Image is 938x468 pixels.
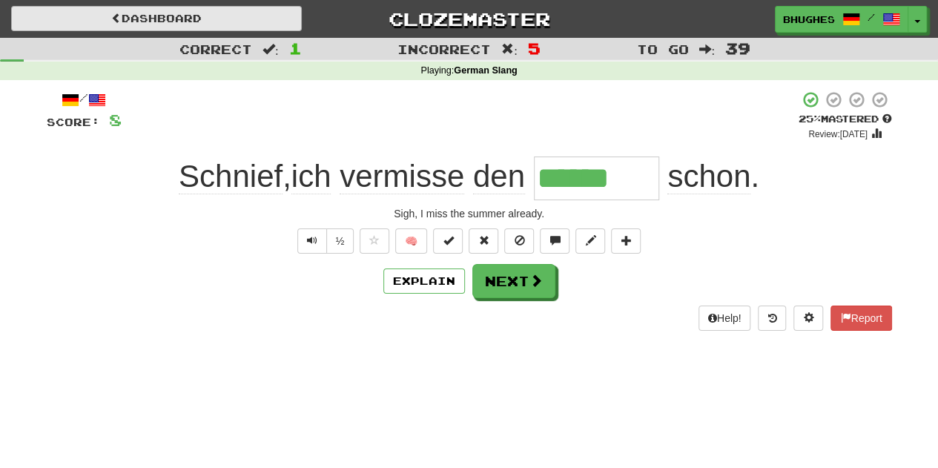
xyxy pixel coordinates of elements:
span: : [698,43,715,56]
button: Add to collection (alt+a) [611,228,641,254]
span: ich [291,159,331,194]
span: 5 [528,39,541,57]
span: Score: [47,116,100,128]
span: 39 [725,39,750,57]
span: 25 % [799,113,821,125]
span: : [262,43,279,56]
button: Round history (alt+y) [758,306,786,331]
button: Edit sentence (alt+d) [575,228,605,254]
span: To go [636,42,688,56]
div: / [47,90,122,109]
button: Reset to 0% Mastered (alt+r) [469,228,498,254]
button: Report [830,306,891,331]
small: Review: [DATE] [808,129,868,139]
button: Favorite sentence (alt+f) [360,228,389,254]
div: Text-to-speech controls [294,228,354,254]
span: , [179,159,534,194]
button: Help! [698,306,751,331]
button: 🧠 [395,228,427,254]
button: Explain [383,268,465,294]
span: 1 [289,39,302,57]
span: Correct [179,42,252,56]
button: Next [472,264,555,298]
button: ½ [326,228,354,254]
span: Schnief [179,159,283,194]
a: Clozemaster [324,6,615,32]
span: / [868,12,875,22]
span: den [473,159,525,194]
span: 8 [109,111,122,129]
button: Play sentence audio (ctl+space) [297,228,327,254]
div: Sigh, I miss the summer already. [47,206,892,221]
span: vermisse [340,159,464,194]
button: Set this sentence to 100% Mastered (alt+m) [433,228,463,254]
button: Discuss sentence (alt+u) [540,228,569,254]
button: Ignore sentence (alt+i) [504,228,534,254]
span: : [501,43,518,56]
strong: German Slang [454,65,517,76]
span: Incorrect [397,42,491,56]
span: schon [667,159,750,194]
span: . [659,159,759,194]
a: Dashboard [11,6,302,31]
div: Mastered [799,113,892,126]
span: bhughes [783,13,835,26]
a: bhughes / [775,6,908,33]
